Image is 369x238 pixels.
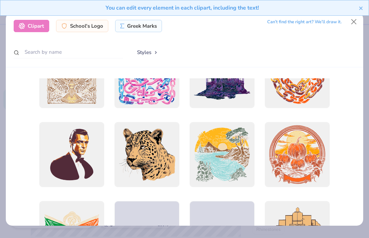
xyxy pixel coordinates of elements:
div: Clipart [14,20,49,32]
div: You can edit every element in each clipart, including the text! [5,4,359,12]
button: Styles [130,46,165,59]
input: Search by name [14,46,123,58]
div: School's Logo [56,20,108,32]
div: Can’t find the right art? We’ll draw it. [267,16,342,28]
button: Close [347,15,360,28]
button: close [359,4,364,12]
div: Greek Marks [115,20,162,32]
